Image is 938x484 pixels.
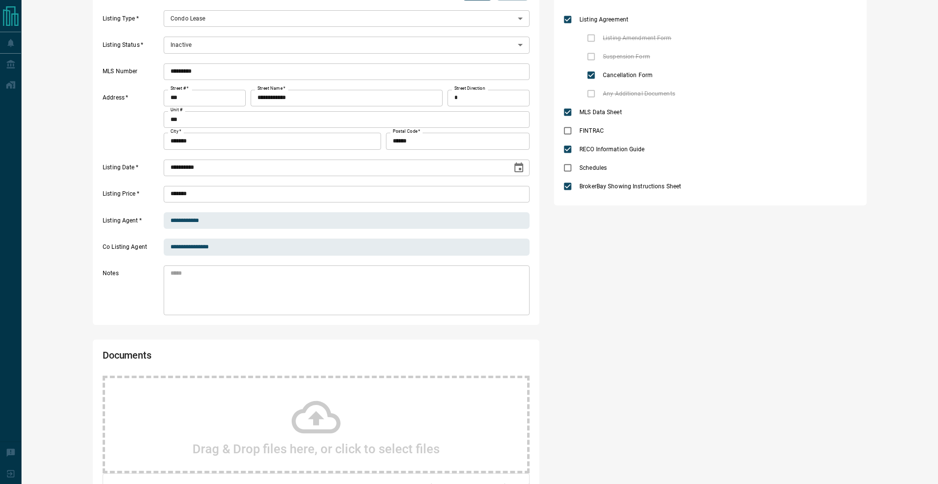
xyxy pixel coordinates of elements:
label: MLS Number [103,67,161,80]
label: Notes [103,269,161,315]
span: Cancellation Form [600,71,655,80]
span: RECO Information Guide [577,145,647,154]
label: Listing Price [103,190,161,202]
div: Condo Lease [164,10,530,27]
label: Listing Date [103,163,161,176]
label: Listing Type [103,15,161,27]
h2: Documents [103,349,359,366]
h2: Drag & Drop files here, or click to select files [192,442,440,456]
span: Listing Amendment Form [600,34,674,42]
label: Street Direction [454,85,485,92]
label: City [171,128,181,135]
label: Unit # [171,107,183,113]
label: Street Name [257,85,285,92]
label: Listing Agent [103,217,161,229]
label: Postal Code [393,128,420,135]
div: Drag & Drop files here, or click to select files [103,376,530,473]
label: Address [103,94,161,149]
label: Listing Status [103,41,161,54]
span: MLS Data Sheet [577,108,624,117]
span: FINTRAC [577,126,606,135]
span: Suspension Form [600,52,653,61]
span: Listing Agreement [577,15,631,24]
div: Inactive [164,37,530,53]
label: Co Listing Agent [103,243,161,256]
span: Schedules [577,163,609,172]
span: BrokerBay Showing Instructions Sheet [577,182,683,191]
button: Choose date, selected date is Jun 25, 2025 [509,158,529,178]
label: Street # [171,85,189,92]
span: Any Additional Documents [600,89,678,98]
